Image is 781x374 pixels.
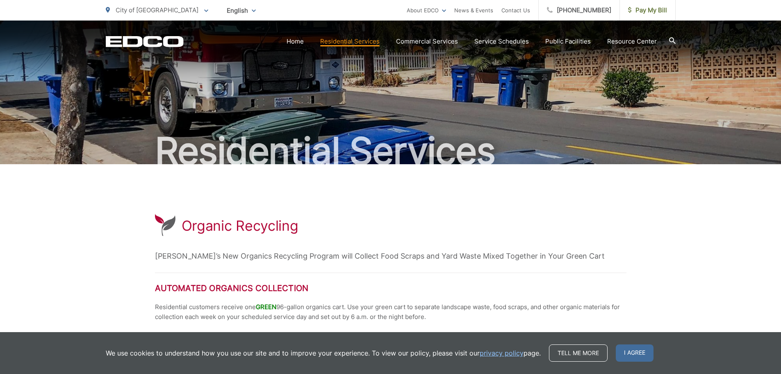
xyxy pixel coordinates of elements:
[480,348,524,358] a: privacy policy
[545,37,591,46] a: Public Facilities
[320,37,380,46] a: Residential Services
[607,37,657,46] a: Resource Center
[155,302,626,322] p: Residential customers receive one 96-gallon organics cart. Use your green cart to separate landsc...
[549,344,608,362] a: Tell me more
[628,5,667,15] span: Pay My Bill
[106,36,184,47] a: EDCD logo. Return to the homepage.
[182,218,298,234] h1: Organic Recycling
[407,5,446,15] a: About EDCO
[396,37,458,46] a: Commercial Services
[501,5,530,15] a: Contact Us
[474,37,529,46] a: Service Schedules
[221,3,262,18] span: English
[287,37,304,46] a: Home
[616,344,653,362] span: I agree
[106,131,676,172] h2: Residential Services
[155,250,626,262] p: [PERSON_NAME]’s New Organics Recycling Program will Collect Food Scraps and Yard Waste Mixed Toge...
[116,6,198,14] span: City of [GEOGRAPHIC_DATA]
[256,303,276,311] span: GREEN
[106,348,541,358] p: We use cookies to understand how you use our site and to improve your experience. To view our pol...
[155,283,626,293] h2: Automated Organics Collection
[454,5,493,15] a: News & Events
